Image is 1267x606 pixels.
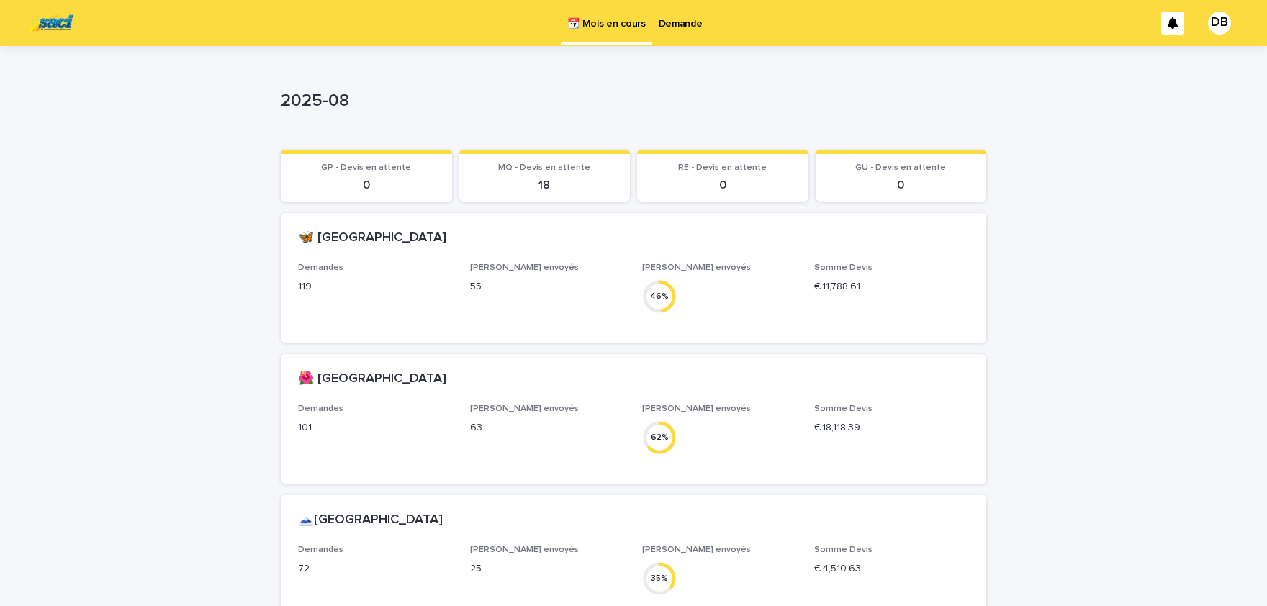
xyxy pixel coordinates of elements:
p: 101 [298,420,453,435]
span: GP - Devis en attente [321,163,411,172]
span: Demandes [298,404,343,413]
span: RE - Devis en attente [678,163,767,172]
div: 46 % [642,289,677,304]
span: [PERSON_NAME] envoyés [470,404,579,413]
span: [PERSON_NAME] envoyés [470,263,579,272]
span: [PERSON_NAME] envoyés [642,404,751,413]
span: [PERSON_NAME] envoyés [470,546,579,554]
p: 0 [289,178,443,192]
span: Demandes [298,546,343,554]
p: 63 [470,420,625,435]
p: 55 [470,279,625,294]
span: Demandes [298,263,343,272]
span: Somme Devis [814,404,873,413]
p: € 11,788.61 [814,279,969,294]
div: 62 % [642,430,677,445]
p: 119 [298,279,453,294]
p: 25 [470,561,625,576]
span: Somme Devis [814,546,873,554]
span: MQ - Devis en attente [498,163,590,172]
img: UC29JcTLQ3GheANZ19ks [29,9,73,37]
div: 35 % [642,571,677,586]
h2: 🌺 [GEOGRAPHIC_DATA] [298,371,446,387]
p: 0 [646,178,800,192]
span: Somme Devis [814,263,873,272]
span: GU - Devis en attente [855,163,946,172]
h2: 🦋 [GEOGRAPHIC_DATA] [298,230,446,246]
p: € 4,510.63 [814,561,969,576]
p: € 18,118.39 [814,420,969,435]
p: 18 [468,178,622,192]
p: 2025-08 [281,91,980,112]
p: 72 [298,561,453,576]
p: 0 [824,178,978,192]
span: [PERSON_NAME] envoyés [642,546,751,554]
div: DB [1208,12,1231,35]
span: [PERSON_NAME] envoyés [642,263,751,272]
h2: 🗻[GEOGRAPHIC_DATA] [298,512,443,528]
